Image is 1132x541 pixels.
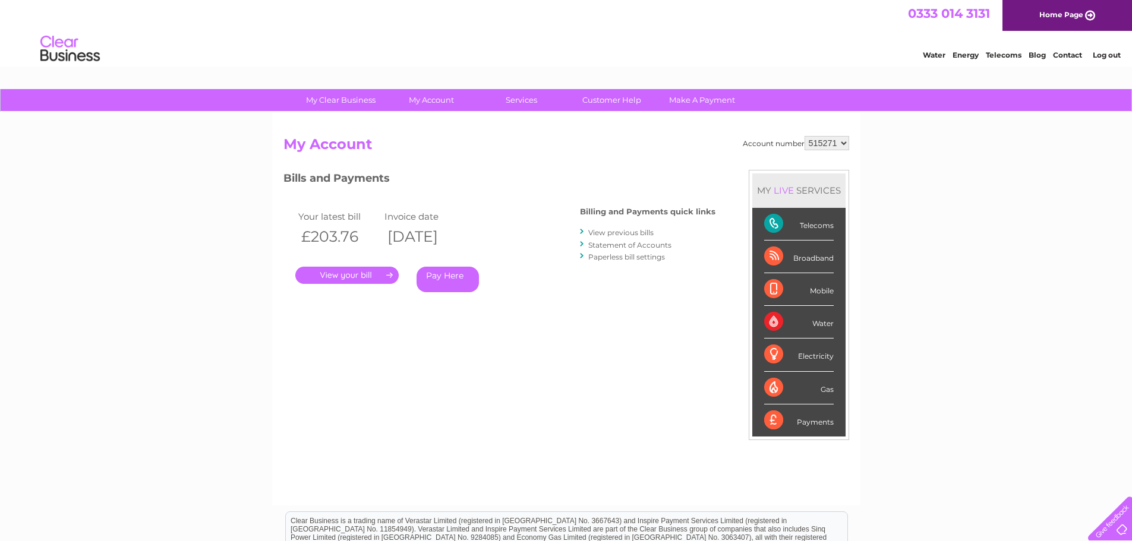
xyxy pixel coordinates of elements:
[472,89,570,111] a: Services
[381,208,468,224] td: Invoice date
[382,89,480,111] a: My Account
[908,6,990,21] a: 0333 014 3131
[283,136,849,159] h2: My Account
[295,208,381,224] td: Your latest bill
[764,372,834,404] div: Gas
[764,404,834,436] div: Payments
[953,50,979,59] a: Energy
[653,89,751,111] a: Make A Payment
[764,208,834,241] div: Telecoms
[283,170,715,191] h3: Bills and Payments
[743,136,849,150] div: Account number
[295,267,399,284] a: .
[40,31,100,67] img: logo.png
[1029,50,1046,59] a: Blog
[986,50,1021,59] a: Telecoms
[1093,50,1121,59] a: Log out
[764,273,834,306] div: Mobile
[295,224,381,249] th: £203.76
[588,241,671,249] a: Statement of Accounts
[580,207,715,216] h4: Billing and Payments quick links
[417,267,479,292] a: Pay Here
[764,241,834,273] div: Broadband
[764,338,834,371] div: Electricity
[752,173,846,207] div: MY SERVICES
[923,50,945,59] a: Water
[764,306,834,338] div: Water
[1053,50,1082,59] a: Contact
[588,252,665,261] a: Paperless bill settings
[771,185,796,196] div: LIVE
[588,228,654,237] a: View previous bills
[292,89,390,111] a: My Clear Business
[286,7,847,58] div: Clear Business is a trading name of Verastar Limited (registered in [GEOGRAPHIC_DATA] No. 3667643...
[563,89,661,111] a: Customer Help
[381,224,468,249] th: [DATE]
